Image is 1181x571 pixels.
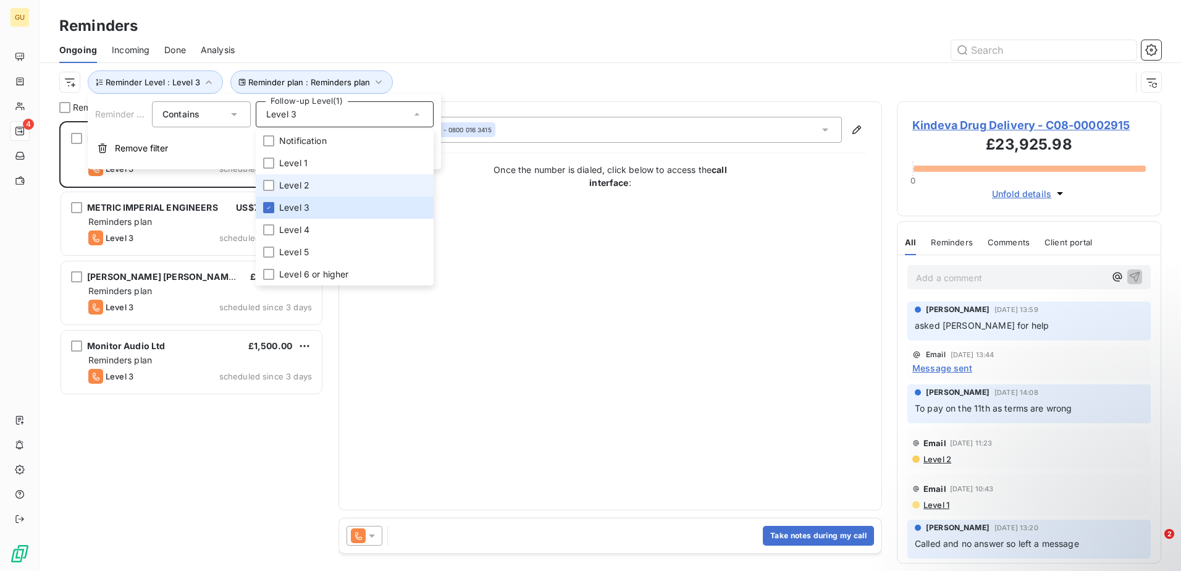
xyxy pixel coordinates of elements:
span: Level 1 [922,500,949,510]
span: Comments [988,237,1030,247]
span: scheduled since 4 days [219,233,312,243]
span: Reminders [73,101,116,114]
span: Done [164,44,186,56]
span: Reminder Level : Level 3 [106,77,200,87]
span: scheduled since 3 days [219,302,312,312]
span: Email [923,484,946,494]
span: 0 [910,176,915,185]
span: Level 4 [279,224,309,236]
span: Level 1 [279,157,308,169]
button: Reminder Level : Level 3 [88,70,223,94]
span: All [905,237,916,247]
span: [PERSON_NAME] [PERSON_NAME] PLC [87,271,256,282]
button: Take notes during my call [763,526,874,546]
span: Reminders [931,237,972,247]
span: METRIC IMPERIAL ENGINEERS [87,202,218,213]
img: Logo LeanPay [10,544,30,564]
span: Notification [279,135,327,147]
span: Incoming [112,44,149,56]
iframe: Intercom live chat [1139,529,1169,559]
span: Remove filter [115,142,168,154]
span: Email [923,438,946,448]
span: Level 3 [279,201,309,214]
span: Email [926,351,946,358]
span: Called and no answer so left a message [915,538,1079,549]
span: 2 [1164,529,1174,539]
span: Reminders plan [88,216,152,227]
span: Reminder plan : Reminders plan [248,77,370,87]
iframe: Intercom notifications message [934,451,1181,538]
span: Kindeva Drug Delivery - C08-00002915 [912,117,1146,133]
span: Analysis [201,44,235,56]
p: Once the number is dialed, click below to access the : [487,163,734,189]
span: Level 3 [106,302,133,312]
span: Reminder Level [95,109,159,119]
span: US$7,920.00 [236,202,292,213]
span: [DATE] 13:44 [951,351,994,358]
div: GU [10,7,30,27]
span: scheduled since 3 days [219,371,312,381]
span: Monitor Audio Ltd [87,340,166,351]
span: Contains [162,109,200,119]
span: Level 2 [922,454,951,464]
span: £1,500.00 [248,340,292,351]
span: [DATE] 11:23 [950,439,993,447]
h3: Reminders [59,15,138,37]
span: Level 3 [106,371,133,381]
h3: £23,925.98 [912,133,1146,158]
span: Kindeva Drug Delivery [87,133,183,143]
button: Unfold details [988,187,1070,201]
span: Reminders plan [88,355,152,365]
button: Reminder plan : Reminders plan [230,70,393,94]
span: £2,880.00 [250,271,296,282]
span: Unfold details [992,187,1051,200]
button: Remove filter [88,135,441,162]
span: [DATE] 13:59 [994,306,1038,313]
span: Level 2 [279,179,309,192]
span: [PERSON_NAME] [926,522,990,533]
input: Search [951,40,1137,60]
span: [PERSON_NAME] [926,304,990,315]
span: Level 6 or higher [279,268,349,281]
span: To pay on the 11th as terms are wrong [915,403,1072,413]
span: asked [PERSON_NAME] for help [915,320,1049,331]
span: Client portal [1044,237,1092,247]
span: Level 5 [279,246,309,258]
div: - 0800 016 3415 [411,125,492,134]
span: Ongoing [59,44,97,56]
span: Level 3 [266,108,296,121]
span: Level 3 [106,233,133,243]
span: [PERSON_NAME] [926,387,990,398]
span: 4 [23,119,34,130]
div: grid [59,121,324,571]
span: Message sent [912,362,972,374]
span: Reminders plan [88,285,152,296]
span: [DATE] 14:08 [994,389,1038,396]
